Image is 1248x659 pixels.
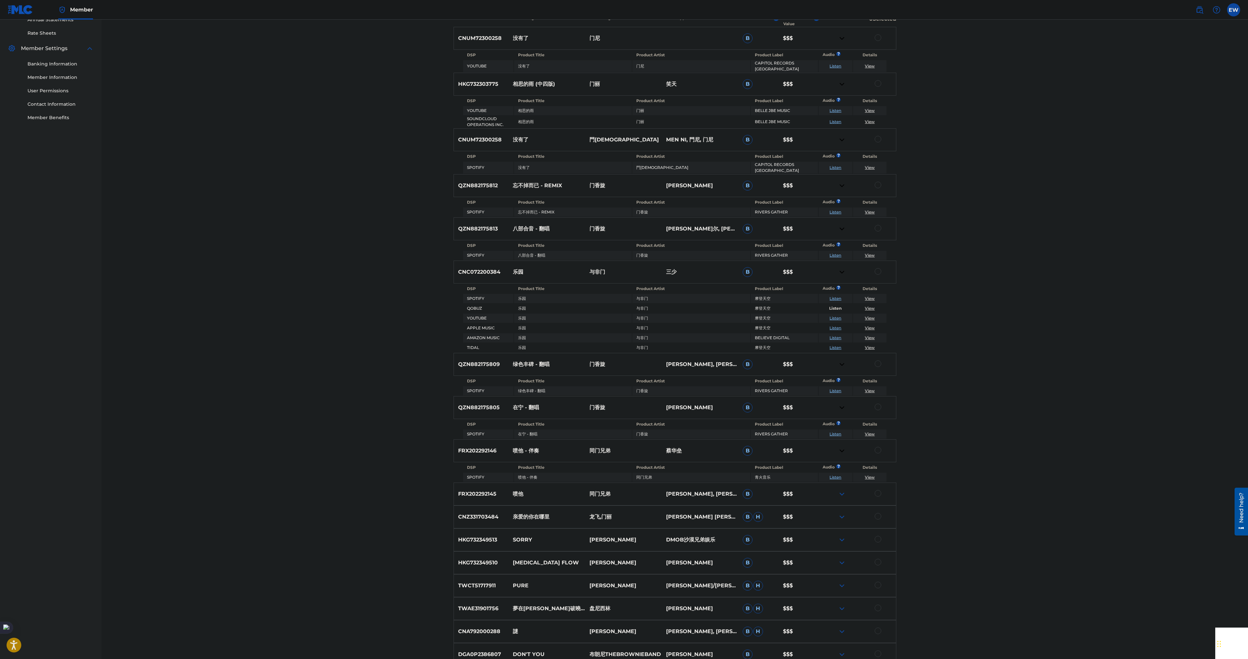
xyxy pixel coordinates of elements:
[585,559,662,567] p: [PERSON_NAME]
[28,30,94,37] a: Rate Sheets
[743,224,753,234] span: B
[463,314,513,323] td: YOUTUBE
[853,463,887,472] th: Details
[779,182,819,190] p: $$$
[751,162,818,174] td: CAPITOL RECORDS [GEOGRAPHIC_DATA]
[463,241,513,250] th: DSP
[463,96,513,105] th: DSP
[454,628,509,635] p: CNA792000288
[463,60,513,72] td: YOUTUBE
[662,80,738,88] p: 笑天
[28,74,94,81] a: Member Information
[773,15,779,21] span: ?
[463,343,513,352] td: TIDAL
[454,225,509,233] p: QZN882175813
[514,473,632,482] td: 喷他 - 伴奏
[779,447,819,455] p: $$$
[632,208,750,217] td: 门香旋
[632,333,750,342] td: 与非门
[819,15,896,27] p: 0 Selected
[819,199,827,205] p: Audio
[865,210,875,214] a: View
[28,61,94,67] a: Banking Information
[853,152,887,161] th: Details
[779,582,819,590] p: $$$
[632,198,750,207] th: Product Artist
[662,225,738,233] p: [PERSON_NAME]尔, [PERSON_NAME]
[743,627,753,636] span: B
[514,304,632,313] td: 乐园
[514,430,632,439] td: 在宁 - 翻唱
[514,241,632,250] th: Product Title
[454,80,509,88] p: HKG732303775
[751,463,818,472] th: Product Label
[838,199,839,203] span: ?
[585,15,662,27] p: Recording Artist
[838,136,846,144] img: contract
[829,431,841,436] a: Listen
[751,251,818,260] td: RIVERS GATHER
[509,536,585,544] p: SORRY
[514,284,632,293] th: Product Title
[632,251,750,260] td: 门香旋
[779,225,819,233] p: $$$
[838,268,846,276] img: contract
[1196,6,1203,14] img: search
[585,404,662,412] p: 门香旋
[509,513,585,521] p: 亲爱的你在哪里
[838,80,846,88] img: contract
[70,6,93,13] span: Member
[514,420,632,429] th: Product Title
[1215,628,1248,659] iframe: Chat Widget
[632,106,750,115] td: 门丽
[585,268,662,276] p: 与非门
[454,513,509,521] p: CNZ331703484
[838,225,846,233] img: contract
[853,50,887,60] th: Details
[865,388,875,393] a: View
[779,559,819,567] p: $$$
[514,96,632,105] th: Product Title
[632,430,750,439] td: 门香旋
[28,87,94,94] a: User Permissions
[1213,6,1220,14] img: help
[751,473,818,482] td: 青火音乐
[829,345,841,350] a: Listen
[514,376,632,386] th: Product Title
[1210,3,1223,16] div: Help
[838,536,846,544] img: expand
[5,1,18,49] div: Open Resource Center
[632,386,750,395] td: 门香旋
[743,79,753,89] span: B
[632,152,750,161] th: Product Artist
[779,360,819,368] p: $$$
[509,582,585,590] p: PURE
[662,490,738,498] p: [PERSON_NAME], [PERSON_NAME], 蔡华垒
[865,475,875,480] a: View
[454,360,509,368] p: QZN882175809
[743,558,753,568] span: B
[7,6,16,36] div: Need help?
[514,314,632,323] td: 乐园
[829,335,841,340] a: Listen
[838,52,839,56] span: ?
[753,604,763,613] span: H
[514,251,632,260] td: 八部合音 - 翻唱
[865,316,875,320] a: View
[819,378,827,384] p: Audio
[86,45,94,52] img: expand
[779,136,819,144] p: $$$
[463,162,513,174] td: SPOTIFY
[743,359,753,369] span: B
[463,294,513,303] td: SPOTIFY
[514,208,632,217] td: 忘不掉而已 - REMIX
[463,473,513,482] td: SPOTIFY
[632,473,750,482] td: 同门兄弟
[829,388,841,393] a: Listen
[838,447,846,455] img: contract
[753,581,763,591] span: H
[463,152,513,161] th: DSP
[829,210,841,214] a: Listen
[743,535,753,545] span: B
[779,80,819,88] p: $$$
